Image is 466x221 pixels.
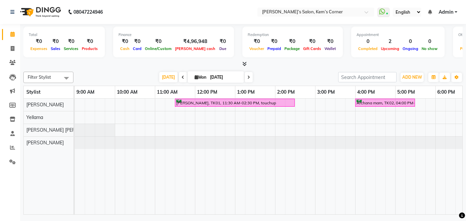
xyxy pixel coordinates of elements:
button: ADD NEW [401,73,424,82]
span: Ongoing [401,46,420,51]
a: 4:00 PM [356,87,377,97]
span: Filter Stylist [28,74,51,80]
a: 10:00 AM [115,87,139,97]
span: Sales [49,46,62,51]
a: 9:00 AM [75,87,96,97]
span: Mon [193,75,208,80]
div: ₹0 [143,38,173,45]
div: Appointment [357,32,439,38]
div: ₹0 [217,38,229,45]
div: 0 [420,38,439,45]
div: Archana mam, TK02, 04:00 PM-05:30 PM, touchup [356,100,414,106]
span: Gift Cards [301,46,323,51]
a: 11:00 AM [155,87,179,97]
span: Package [283,46,301,51]
span: Card [131,46,143,51]
div: ₹0 [266,38,283,45]
span: Prepaid [266,46,283,51]
a: 5:00 PM [396,87,417,97]
div: ₹0 [29,38,49,45]
div: [PERSON_NAME], TK01, 11:30 AM-02:30 PM, touchup [176,100,294,106]
div: 0 [357,38,379,45]
div: Total [29,32,99,38]
span: Products [80,46,99,51]
span: Due [218,46,228,51]
div: 0 [401,38,420,45]
a: 1:00 PM [235,87,256,97]
div: ₹0 [131,38,143,45]
div: ₹0 [301,38,323,45]
div: ₹0 [248,38,266,45]
div: ₹0 [283,38,301,45]
a: 12:00 PM [195,87,219,97]
a: 3:00 PM [315,87,336,97]
div: ₹0 [80,38,99,45]
b: 08047224946 [73,3,103,21]
div: ₹0 [323,38,337,45]
input: 2025-09-01 [208,72,241,82]
span: Stylist [26,89,40,95]
span: Upcoming [379,46,401,51]
input: Search Appointment [338,72,397,82]
a: 2:00 PM [275,87,296,97]
div: Redemption [248,32,337,38]
div: ₹4,96,948 [173,38,217,45]
img: logo [17,3,63,21]
div: ₹0 [119,38,131,45]
span: [PERSON_NAME] [26,102,64,108]
span: [PERSON_NAME] [26,140,64,146]
span: Voucher [248,46,266,51]
span: [DATE] [159,72,178,82]
span: Admin [439,9,453,16]
span: [PERSON_NAME] cash [173,46,217,51]
span: Cash [119,46,131,51]
div: 2 [379,38,401,45]
a: 6:00 PM [436,87,457,97]
span: Wallet [323,46,337,51]
div: Finance [119,32,229,38]
span: Online/Custom [143,46,173,51]
span: ADD NEW [402,75,422,80]
span: Yellama [26,114,43,120]
span: [PERSON_NAME] [PERSON_NAME] [26,127,102,133]
span: Services [62,46,80,51]
span: No show [420,46,439,51]
span: Expenses [29,46,49,51]
div: ₹0 [49,38,62,45]
span: Completed [357,46,379,51]
div: ₹0 [62,38,80,45]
